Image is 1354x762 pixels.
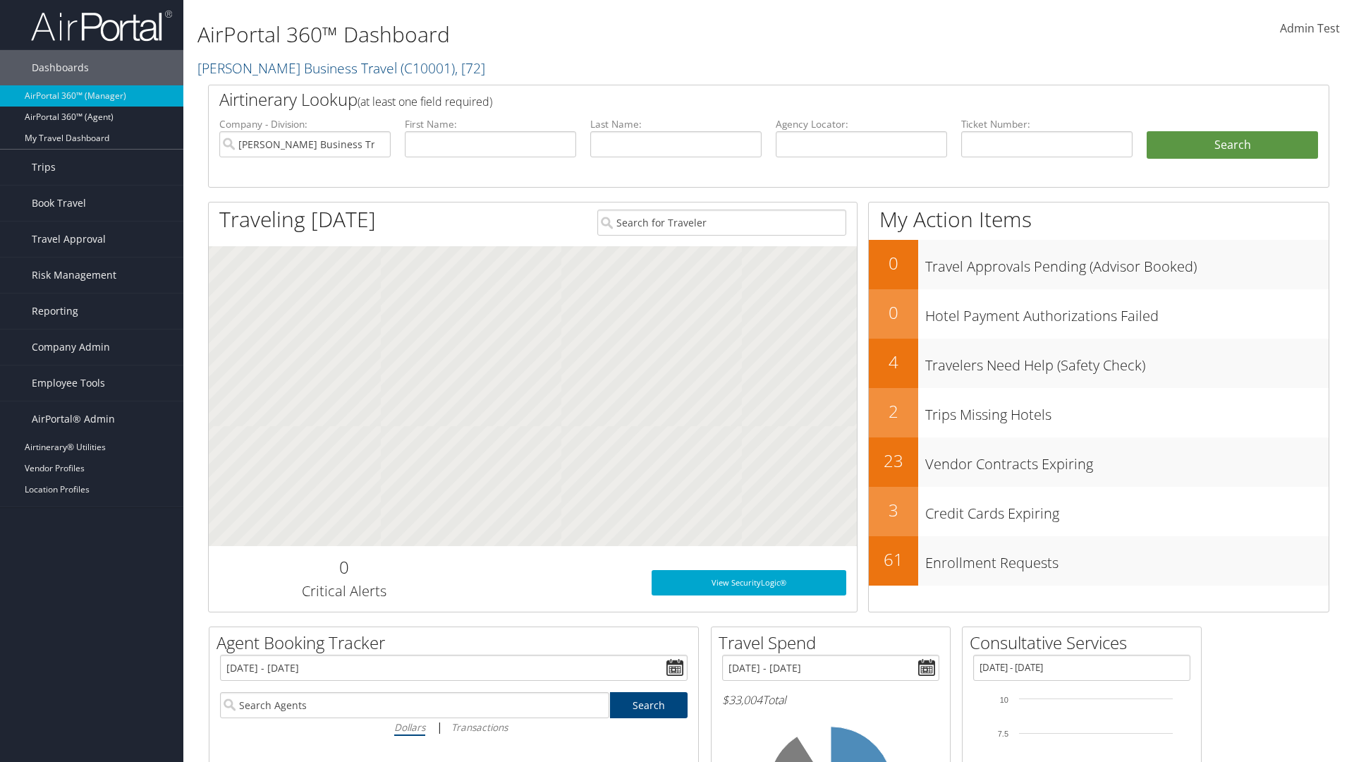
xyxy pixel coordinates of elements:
span: ( C10001 ) [401,59,455,78]
label: First Name: [405,117,576,131]
h3: Credit Cards Expiring [925,497,1329,524]
h2: Airtinerary Lookup [219,87,1225,111]
h1: My Action Items [869,205,1329,234]
div: | [220,718,688,736]
h3: Enrollment Requests [925,546,1329,573]
i: Dollars [394,720,425,734]
a: 61Enrollment Requests [869,536,1329,586]
h2: 4 [869,350,918,374]
tspan: 7.5 [998,730,1008,738]
span: Employee Tools [32,365,105,401]
h3: Travel Approvals Pending (Advisor Booked) [925,250,1329,277]
a: Search [610,692,688,718]
span: Dashboards [32,50,89,85]
span: , [ 72 ] [455,59,485,78]
label: Last Name: [590,117,762,131]
a: 0Travel Approvals Pending (Advisor Booked) [869,240,1329,289]
h2: 3 [869,498,918,522]
a: 0Hotel Payment Authorizations Failed [869,289,1329,339]
label: Company - Division: [219,117,391,131]
h2: Consultative Services [970,631,1201,655]
h6: Total [722,692,939,708]
a: View SecurityLogic® [652,570,846,595]
i: Transactions [451,720,508,734]
span: Travel Approval [32,222,106,257]
span: Book Travel [32,186,86,221]
button: Search [1147,131,1318,159]
a: Admin Test [1280,7,1340,51]
span: AirPortal® Admin [32,401,115,437]
span: Company Admin [32,329,110,365]
h3: Critical Alerts [219,581,468,601]
a: 3Credit Cards Expiring [869,487,1329,536]
span: Reporting [32,294,78,329]
h2: 0 [869,301,918,325]
span: Risk Management [32,258,116,293]
input: Search for Traveler [597,210,846,236]
span: $33,004 [722,692,762,708]
h3: Hotel Payment Authorizations Failed [925,299,1329,326]
h1: AirPortal 360™ Dashboard [197,20,959,49]
a: 4Travelers Need Help (Safety Check) [869,339,1329,388]
a: 2Trips Missing Hotels [869,388,1329,437]
a: [PERSON_NAME] Business Travel [197,59,485,78]
h3: Travelers Need Help (Safety Check) [925,349,1329,375]
label: Agency Locator: [776,117,947,131]
label: Ticket Number: [961,117,1133,131]
h2: 0 [219,555,468,579]
h2: 23 [869,449,918,473]
a: 23Vendor Contracts Expiring [869,437,1329,487]
tspan: 10 [1000,696,1008,704]
h3: Trips Missing Hotels [925,398,1329,425]
h2: 0 [869,251,918,275]
h3: Vendor Contracts Expiring [925,447,1329,474]
h2: 2 [869,399,918,423]
h1: Traveling [DATE] [219,205,376,234]
span: Trips [32,150,56,185]
input: Search Agents [220,692,609,718]
span: Admin Test [1280,20,1340,36]
span: (at least one field required) [358,94,492,109]
h2: 61 [869,548,918,571]
h2: Travel Spend [719,631,950,655]
img: airportal-logo.png [31,9,172,42]
h2: Agent Booking Tracker [216,631,698,655]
